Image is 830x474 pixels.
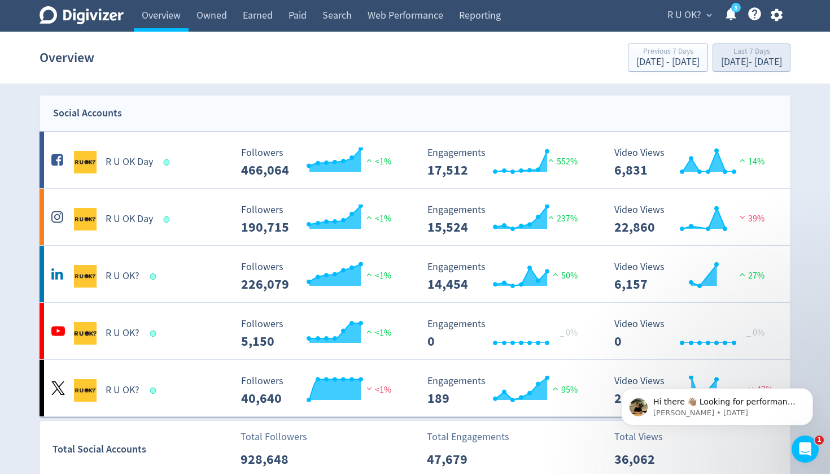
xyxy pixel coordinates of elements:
svg: Followers --- [235,147,405,177]
div: [DATE] - [DATE] [636,57,700,67]
img: R U OK? undefined [74,265,97,288]
img: positive-performance.svg [545,213,557,221]
span: 27% [737,270,765,281]
span: Data last synced: 11 Sep 2025, 11:02am (AEST) [164,216,173,223]
span: <1% [364,270,391,281]
a: R U OK? undefinedR U OK? Followers --- Followers 5,150 <1% Engagements 0 Engagements 0 _ 0% Video... [40,303,790,359]
span: Data last synced: 11 Sep 2025, 5:02am (AEST) [150,388,160,394]
div: Last 7 Days [721,47,782,57]
img: positive-performance.svg [545,156,557,164]
svg: Engagements 17,512 [422,147,591,177]
a: R U OK Day undefinedR U OK Day Followers --- Followers 466,064 <1% Engagements 17,512 Engagements... [40,132,790,188]
svg: Engagements 14,454 [422,262,591,292]
img: R U OK Day undefined [74,151,97,173]
span: Data last synced: 11 Sep 2025, 11:02am (AEST) [150,331,160,337]
svg: Engagements 189 [422,376,591,406]
h1: Overview [40,40,94,76]
span: 95% [550,384,578,395]
img: negative-performance.svg [364,384,375,393]
div: Social Accounts [53,105,122,121]
svg: Video Views 6,831 [609,147,778,177]
button: Last 7 Days[DATE]- [DATE] [713,44,790,72]
svg: Video Views 22,860 [609,205,778,234]
div: Total Social Accounts [53,441,233,458]
span: 1 [815,436,824,445]
span: <1% [364,384,391,395]
img: R U OK? undefined [74,322,97,345]
p: 47,679 [427,449,492,469]
span: <1% [364,327,391,338]
p: 36,062 [614,449,679,469]
span: Data last synced: 11 Sep 2025, 8:02am (AEST) [150,273,160,280]
a: R U OK Day undefinedR U OK Day Followers --- Followers 190,715 <1% Engagements 15,524 Engagements... [40,189,790,245]
img: R U OK Day undefined [74,208,97,231]
h5: R U OK Day [106,212,153,226]
img: positive-performance.svg [737,156,748,164]
svg: Followers --- [235,262,405,292]
p: Total Engagements [427,429,509,445]
svg: Engagements 15,524 [422,205,591,234]
img: positive-performance.svg [364,156,375,164]
span: _ 0% [746,327,765,338]
span: 50% [550,270,578,281]
h5: R U OK? [106,327,139,340]
span: 237% [545,213,578,224]
span: expand_more [704,10,714,20]
img: positive-performance.svg [737,270,748,279]
span: Data last synced: 11 Sep 2025, 10:02am (AEST) [164,159,173,166]
h5: R U OK? [106,384,139,397]
span: R U OK? [667,6,701,24]
img: negative-performance.svg [737,213,748,221]
text: 5 [735,4,737,12]
svg: Video Views 6,157 [609,262,778,292]
svg: Followers --- [235,205,405,234]
iframe: Intercom live chat [792,436,819,463]
a: R U OK? undefinedR U OK? Followers --- Followers 226,079 <1% Engagements 14,454 Engagements 14,45... [40,246,790,302]
a: 5 [731,3,741,12]
img: positive-performance.svg [364,270,375,279]
span: 39% [737,213,765,224]
div: Previous 7 Days [636,47,700,57]
img: positive-performance.svg [550,384,561,393]
p: 928,648 [241,449,305,469]
img: positive-performance.svg [364,213,375,221]
button: Previous 7 Days[DATE] - [DATE] [628,44,708,72]
svg: Followers --- [235,376,405,406]
span: <1% [364,213,391,224]
h5: R U OK Day [106,155,153,169]
a: R U OK? undefinedR U OK? Followers --- Followers 40,640 <1% Engagements 189 Engagements 189 95% V... [40,360,790,416]
svg: Engagements 0 [422,319,591,349]
h5: R U OK? [106,269,139,283]
svg: Video Views 0 [609,319,778,349]
svg: Followers --- [235,319,405,349]
span: 552% [545,156,578,167]
button: R U OK? [663,6,715,24]
img: R U OK? undefined [74,379,97,402]
iframe: Intercom notifications message [604,364,830,443]
span: <1% [364,156,391,167]
span: _ 0% [560,327,578,338]
span: 14% [737,156,765,167]
img: positive-performance.svg [364,327,375,336]
div: [DATE] - [DATE] [721,57,782,67]
img: positive-performance.svg [550,270,561,279]
p: Total Followers [241,429,307,445]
